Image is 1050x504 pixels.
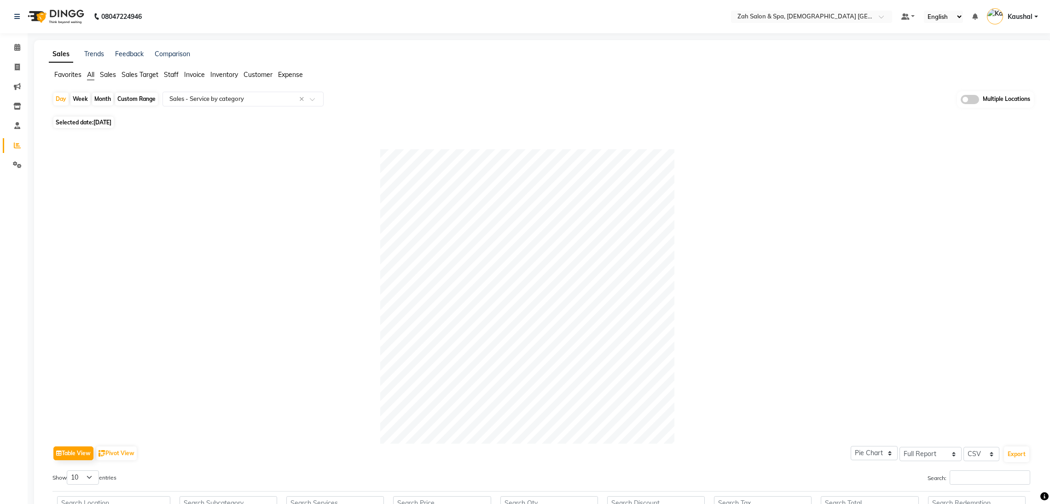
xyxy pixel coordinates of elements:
[299,94,307,104] span: Clear all
[70,93,90,105] div: Week
[122,70,158,79] span: Sales Target
[164,70,179,79] span: Staff
[54,70,81,79] span: Favorites
[53,93,69,105] div: Day
[928,470,1030,485] label: Search:
[278,70,303,79] span: Expense
[987,8,1003,24] img: Kaushal
[53,446,93,460] button: Table View
[155,50,190,58] a: Comparison
[93,119,111,126] span: [DATE]
[244,70,273,79] span: Customer
[210,70,238,79] span: Inventory
[87,70,94,79] span: All
[99,450,105,457] img: pivot.png
[101,4,142,29] b: 08047224946
[1008,12,1033,22] span: Kaushal
[92,93,113,105] div: Month
[950,470,1030,485] input: Search:
[100,70,116,79] span: Sales
[115,50,144,58] a: Feedback
[184,70,205,79] span: Invoice
[23,4,87,29] img: logo
[84,50,104,58] a: Trends
[53,117,114,128] span: Selected date:
[52,470,116,485] label: Show entries
[67,470,99,485] select: Showentries
[115,93,158,105] div: Custom Range
[49,46,73,63] a: Sales
[1004,446,1029,462] button: Export
[96,446,137,460] button: Pivot View
[983,95,1030,104] span: Multiple Locations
